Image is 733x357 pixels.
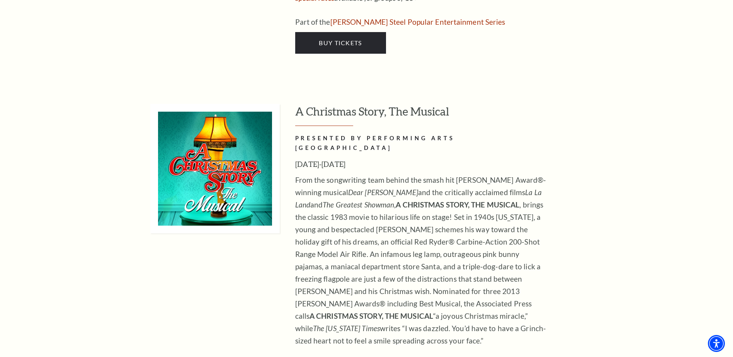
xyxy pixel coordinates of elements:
[295,134,546,153] h2: PRESENTED BY PERFORMING ARTS [GEOGRAPHIC_DATA]
[310,311,433,320] strong: A CHRISTMAS STORY, THE MUSICAL
[150,104,280,233] img: A Christmas Story, The Musical
[319,39,362,46] span: Buy Tickets
[396,200,519,209] strong: A CHRISTMAS STORY, THE MUSICAL
[348,188,418,197] em: Dear [PERSON_NAME]
[323,200,394,209] em: The Greatest Showman
[295,174,546,347] p: From the songwriting team behind the smash hit [PERSON_NAME] Award®-winning musical and the criti...
[295,32,386,54] a: Buy Tickets
[708,335,725,352] div: Accessibility Menu
[313,324,380,333] em: The [US_STATE] Times
[330,17,505,26] a: Irwin Steel Popular Entertainment Series - open in a new tab
[295,104,606,126] h3: A Christmas Story, The Musical
[295,16,546,28] p: Part of the
[295,158,546,170] h3: [DATE]-[DATE]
